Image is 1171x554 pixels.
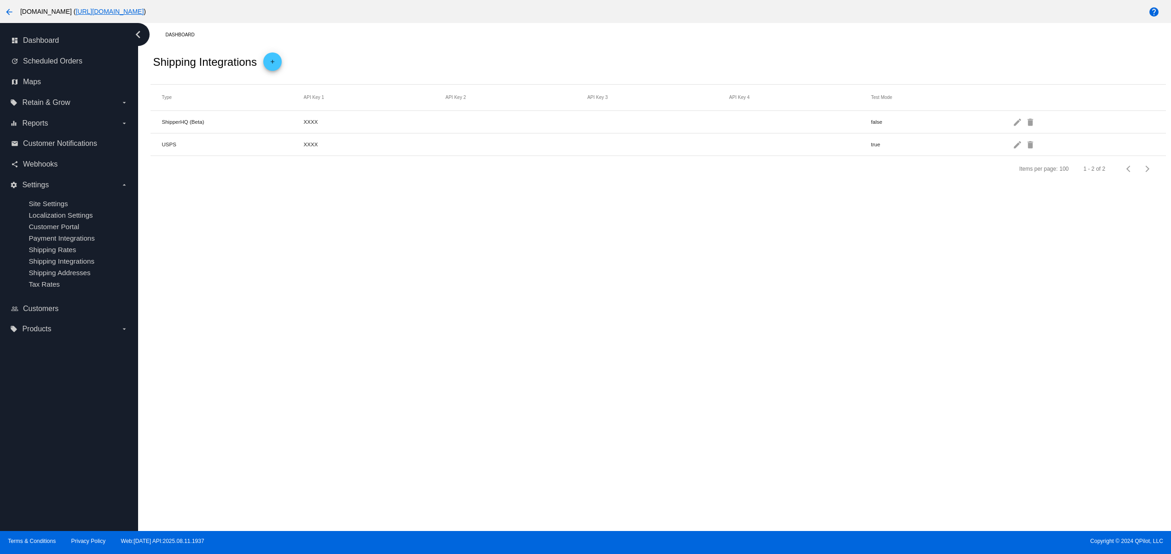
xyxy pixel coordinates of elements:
mat-icon: add [267,58,278,69]
button: Previous page [1120,160,1138,178]
mat-cell: true [871,139,1013,150]
mat-header-cell: API Key 3 [587,95,729,100]
mat-header-cell: API Key 2 [446,95,587,100]
span: Products [22,325,51,333]
i: equalizer [10,120,17,127]
button: Next page [1138,160,1157,178]
i: arrow_drop_down [121,120,128,127]
span: Settings [22,181,49,189]
mat-cell: false [871,116,1013,127]
mat-cell: XXXX [304,116,446,127]
i: arrow_drop_down [121,325,128,333]
a: Shipping Integrations [29,257,94,265]
div: 100 [1060,166,1069,172]
i: map [11,78,18,86]
a: [URL][DOMAIN_NAME] [75,8,144,15]
mat-header-cell: API Key 4 [729,95,871,100]
i: update [11,58,18,65]
span: Dashboard [23,36,59,45]
a: map Maps [11,75,128,89]
a: Privacy Policy [71,538,106,544]
a: update Scheduled Orders [11,54,128,69]
a: Terms & Conditions [8,538,56,544]
a: Web:[DATE] API:2025.08.11.1937 [121,538,204,544]
div: 1 - 2 of 2 [1084,166,1105,172]
mat-icon: help [1148,6,1159,17]
a: people_outline Customers [11,301,128,316]
span: Copyright © 2024 QPilot, LLC [593,538,1163,544]
span: Reports [22,119,48,127]
a: Payment Integrations [29,234,95,242]
i: share [11,161,18,168]
mat-header-cell: Test Mode [871,95,1013,100]
mat-cell: XXXX [304,139,446,150]
mat-icon: arrow_back [4,6,15,17]
a: Tax Rates [29,280,60,288]
i: email [11,140,18,147]
i: people_outline [11,305,18,312]
div: Items per page: [1019,166,1057,172]
h2: Shipping Integrations [153,56,257,69]
mat-icon: edit [1013,137,1024,151]
i: arrow_drop_down [121,181,128,189]
a: Site Settings [29,200,68,208]
mat-icon: edit [1013,115,1024,129]
i: local_offer [10,99,17,106]
mat-header-cell: Type [162,95,303,100]
span: Webhooks [23,160,58,168]
span: Maps [23,78,41,86]
a: dashboard Dashboard [11,33,128,48]
mat-cell: USPS [162,139,303,150]
a: Shipping Rates [29,246,76,254]
mat-header-cell: API Key 1 [304,95,446,100]
i: settings [10,181,17,189]
i: dashboard [11,37,18,44]
a: Localization Settings [29,211,93,219]
mat-icon: delete [1026,115,1037,129]
a: Shipping Addresses [29,269,90,277]
i: local_offer [10,325,17,333]
span: Scheduled Orders [23,57,82,65]
a: Dashboard [165,28,203,42]
a: email Customer Notifications [11,136,128,151]
mat-cell: ShipperHQ (Beta) [162,116,303,127]
span: [DOMAIN_NAME] ( ) [20,8,146,15]
i: chevron_left [131,27,145,42]
a: Customer Portal [29,223,79,231]
span: Customer Notifications [23,139,97,148]
i: arrow_drop_down [121,99,128,106]
span: Customers [23,305,58,313]
mat-icon: delete [1026,137,1037,151]
a: share Webhooks [11,157,128,172]
span: Retain & Grow [22,98,70,107]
